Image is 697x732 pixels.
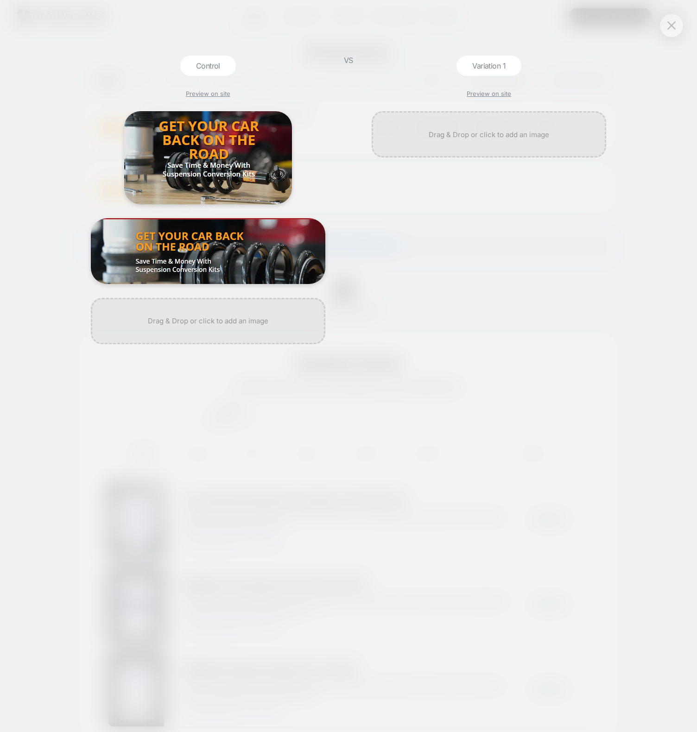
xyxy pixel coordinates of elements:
a: Preview on site [467,90,511,97]
img: close [667,21,676,29]
div: Control [180,56,236,76]
img: generic_89c42019-3f3f-4758-a568-0f8bfa1348f3.png [124,111,292,204]
div: Variation 1 [456,56,521,76]
img: generic_31beb369-fd28-465e-bbcf-dc7f5155adf7.png [91,218,325,284]
a: Preview on site [186,90,230,97]
div: VS [337,56,360,732]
